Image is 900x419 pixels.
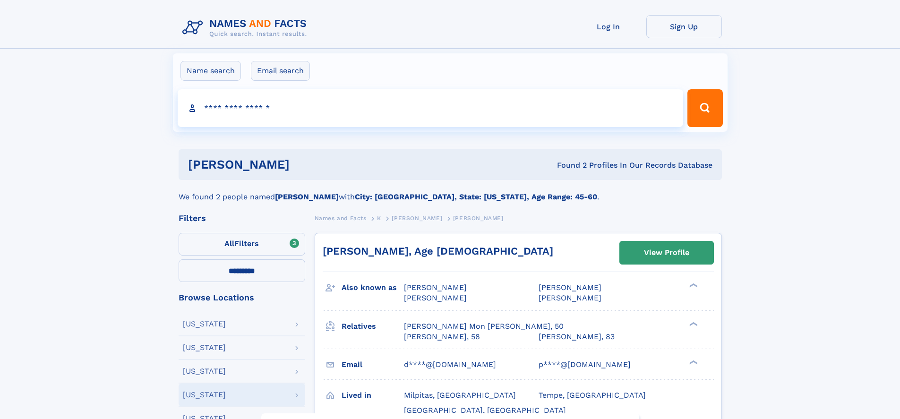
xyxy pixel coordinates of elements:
[539,332,615,342] a: [PERSON_NAME], 83
[180,61,241,81] label: Name search
[275,192,339,201] b: [PERSON_NAME]
[342,357,404,373] h3: Email
[183,344,226,351] div: [US_STATE]
[342,318,404,334] h3: Relatives
[687,282,698,289] div: ❯
[687,89,722,127] button: Search Button
[392,215,442,222] span: [PERSON_NAME]
[224,239,234,248] span: All
[404,293,467,302] span: [PERSON_NAME]
[179,180,722,203] div: We found 2 people named with .
[404,283,467,292] span: [PERSON_NAME]
[179,293,305,302] div: Browse Locations
[355,192,597,201] b: City: [GEOGRAPHIC_DATA], State: [US_STATE], Age Range: 45-60
[404,406,566,415] span: [GEOGRAPHIC_DATA], [GEOGRAPHIC_DATA]
[183,320,226,328] div: [US_STATE]
[183,368,226,375] div: [US_STATE]
[178,89,684,127] input: search input
[377,212,381,224] a: K
[188,159,423,171] h1: [PERSON_NAME]
[377,215,381,222] span: K
[644,242,689,264] div: View Profile
[404,391,516,400] span: Milpitas, [GEOGRAPHIC_DATA]
[646,15,722,38] a: Sign Up
[687,321,698,327] div: ❯
[392,212,442,224] a: [PERSON_NAME]
[342,280,404,296] h3: Also known as
[315,212,367,224] a: Names and Facts
[571,15,646,38] a: Log In
[404,321,564,332] a: [PERSON_NAME] Mon [PERSON_NAME], 50
[687,359,698,365] div: ❯
[183,391,226,399] div: [US_STATE]
[539,283,601,292] span: [PERSON_NAME]
[179,214,305,222] div: Filters
[179,233,305,256] label: Filters
[539,293,601,302] span: [PERSON_NAME]
[342,387,404,403] h3: Lived in
[179,15,315,41] img: Logo Names and Facts
[323,245,553,257] a: [PERSON_NAME], Age [DEMOGRAPHIC_DATA]
[453,215,504,222] span: [PERSON_NAME]
[620,241,713,264] a: View Profile
[251,61,310,81] label: Email search
[404,332,480,342] a: [PERSON_NAME], 58
[423,160,712,171] div: Found 2 Profiles In Our Records Database
[539,391,646,400] span: Tempe, [GEOGRAPHIC_DATA]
